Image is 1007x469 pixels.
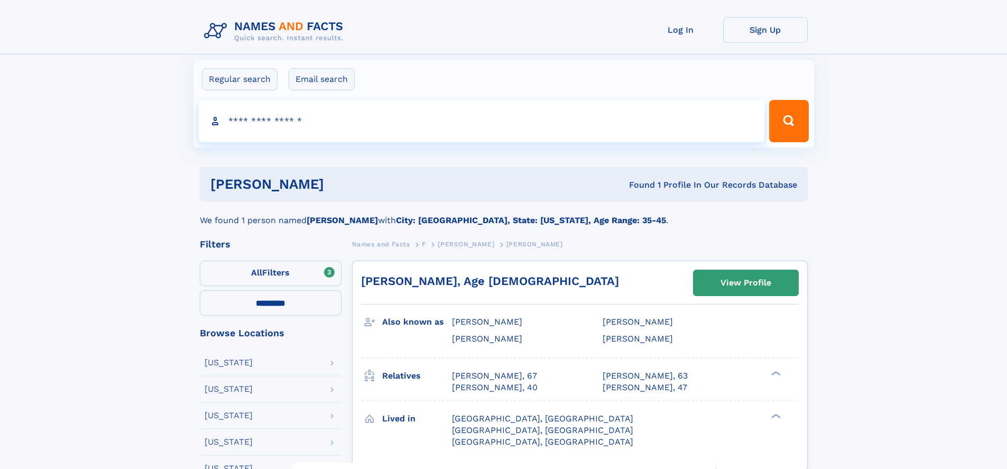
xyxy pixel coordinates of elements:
[382,313,452,331] h3: Also known as
[603,334,673,344] span: [PERSON_NAME]
[352,237,410,251] a: Names and Facts
[202,68,278,90] label: Regular search
[382,367,452,385] h3: Relatives
[452,334,522,344] span: [PERSON_NAME]
[723,17,808,43] a: Sign Up
[422,241,426,248] span: F
[769,370,781,376] div: ❯
[205,438,253,446] div: [US_STATE]
[452,382,538,393] a: [PERSON_NAME], 40
[200,201,808,227] div: We found 1 person named with .
[720,271,771,295] div: View Profile
[307,215,378,225] b: [PERSON_NAME]
[603,317,673,327] span: [PERSON_NAME]
[603,382,687,393] a: [PERSON_NAME], 47
[452,413,633,424] span: [GEOGRAPHIC_DATA], [GEOGRAPHIC_DATA]
[476,179,797,191] div: Found 1 Profile In Our Records Database
[200,261,341,286] label: Filters
[205,385,253,393] div: [US_STATE]
[452,437,633,447] span: [GEOGRAPHIC_DATA], [GEOGRAPHIC_DATA]
[452,425,633,435] span: [GEOGRAPHIC_DATA], [GEOGRAPHIC_DATA]
[452,317,522,327] span: [PERSON_NAME]
[506,241,563,248] span: [PERSON_NAME]
[603,370,688,382] a: [PERSON_NAME], 63
[452,370,537,382] a: [PERSON_NAME], 67
[438,237,494,251] a: [PERSON_NAME]
[210,178,477,191] h1: [PERSON_NAME]
[396,215,666,225] b: City: [GEOGRAPHIC_DATA], State: [US_STATE], Age Range: 35-45
[200,240,341,249] div: Filters
[361,274,619,288] a: [PERSON_NAME], Age [DEMOGRAPHIC_DATA]
[200,17,352,45] img: Logo Names and Facts
[199,100,765,142] input: search input
[422,237,426,251] a: F
[251,268,262,278] span: All
[289,68,355,90] label: Email search
[205,358,253,367] div: [US_STATE]
[769,412,781,419] div: ❯
[769,100,808,142] button: Search Button
[438,241,494,248] span: [PERSON_NAME]
[205,411,253,420] div: [US_STATE]
[200,328,341,338] div: Browse Locations
[639,17,723,43] a: Log In
[694,270,798,296] a: View Profile
[382,410,452,428] h3: Lived in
